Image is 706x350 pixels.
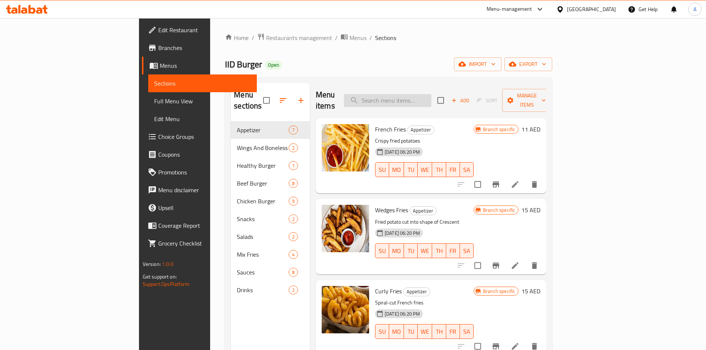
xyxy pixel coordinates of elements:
span: Chicken Burger [237,197,289,206]
span: Mix Fries [237,250,289,259]
span: Drinks [237,286,289,294]
h6: 11 AED [521,124,540,134]
button: WE [418,243,432,258]
span: [DATE] 06:20 PM [382,149,423,156]
div: items [289,143,298,152]
span: French Fries [375,124,406,135]
button: Branch-specific-item [487,257,505,274]
a: Branches [142,39,257,57]
span: Edit Restaurant [158,26,251,34]
div: items [289,126,298,134]
span: Branches [158,43,251,52]
button: SU [375,324,389,339]
span: WE [421,164,429,175]
span: TU [407,326,415,337]
button: Add section [292,91,310,109]
button: TH [432,243,446,258]
a: Coverage Report [142,217,257,234]
nav: breadcrumb [225,33,552,43]
span: Open [265,62,282,68]
span: SU [378,164,386,175]
span: Upsell [158,203,251,212]
span: 4 [289,251,298,258]
div: Appetizer [237,126,289,134]
button: SU [375,162,389,177]
button: FR [446,243,460,258]
div: Appetizer [410,206,437,215]
img: Curly Fries [322,286,369,333]
button: MO [389,324,404,339]
span: Promotions [158,168,251,177]
div: Salads2 [231,228,310,246]
span: Menu disclaimer [158,186,251,194]
span: Grocery Checklist [158,239,251,248]
span: 2 [289,233,298,240]
div: Wings And Boneless [237,143,289,152]
button: TH [432,324,446,339]
input: search [344,94,431,107]
span: Salads [237,232,289,241]
span: Coverage Report [158,221,251,230]
img: French Fries [322,124,369,171]
div: items [289,161,298,170]
a: Grocery Checklist [142,234,257,252]
li: / [369,33,372,42]
button: SA [460,243,474,258]
button: TU [404,243,418,258]
span: Select all sections [259,93,274,108]
span: FR [449,246,457,256]
span: TH [435,164,443,175]
span: Appetizer [410,207,436,215]
a: Promotions [142,163,257,181]
span: [DATE] 06:20 PM [382,230,423,237]
span: Beef Burger [237,179,289,188]
button: SA [460,162,474,177]
div: items [289,179,298,188]
img: Wedges Fries [322,205,369,252]
span: FR [449,326,457,337]
div: items [289,214,298,223]
span: TU [407,164,415,175]
div: items [289,268,298,277]
div: Snacks2 [231,210,310,228]
span: Choice Groups [158,132,251,141]
div: Wings And Boneless2 [231,139,310,157]
button: WE [418,162,432,177]
button: FR [446,324,460,339]
span: 2 [289,216,298,223]
a: Edit menu item [511,180,520,189]
div: Sauces8 [231,263,310,281]
span: TH [435,326,443,337]
div: Healthy Burger1 [231,157,310,174]
span: Full Menu View [154,97,251,106]
span: Get support on: [143,272,177,281]
span: Healthy Burger [237,161,289,170]
a: Sections [148,74,257,92]
span: Manage items [508,91,546,110]
span: MO [392,246,401,256]
div: Appetizer7 [231,121,310,139]
span: Menus [160,61,251,70]
span: Select section [433,93,448,108]
span: SU [378,326,386,337]
span: Snacks [237,214,289,223]
h6: 15 AED [521,286,540,296]
button: export [504,57,552,71]
div: [GEOGRAPHIC_DATA] [567,5,616,13]
button: delete [526,176,543,193]
button: delete [526,257,543,274]
span: Coupons [158,150,251,159]
nav: Menu sections [231,118,310,302]
div: Menu-management [487,5,532,14]
span: TH [435,246,443,256]
button: import [454,57,501,71]
span: 1.0.0 [162,259,173,269]
span: Curly Fries [375,286,402,297]
button: TU [404,324,418,339]
span: Sections [375,33,396,42]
